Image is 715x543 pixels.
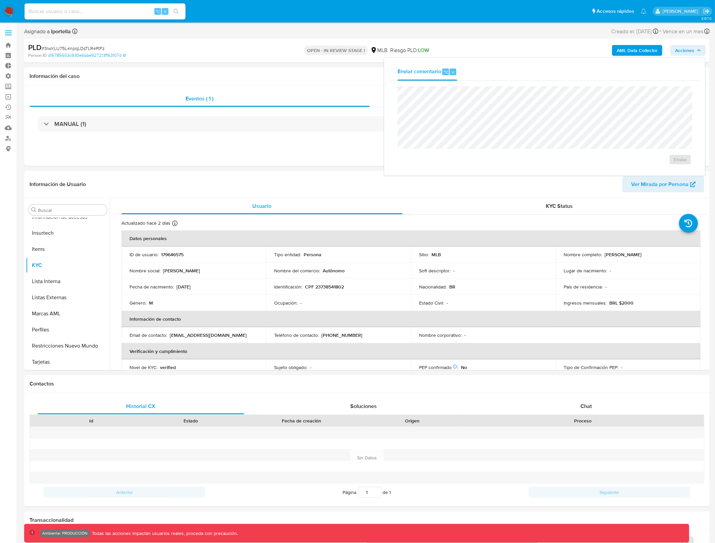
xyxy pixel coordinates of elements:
p: - [621,364,622,370]
div: Proceso [467,417,699,424]
p: Actualizado hace 2 días [121,220,170,226]
b: lportella [50,28,71,35]
p: BR [449,284,455,290]
p: - [464,332,466,338]
span: Eventos ( 1 ) [186,95,214,102]
p: Autônomo [323,268,345,274]
button: Listas Externas [26,289,110,306]
p: Nombre del comercio : [274,268,320,274]
p: Fecha de nacimiento : [130,284,174,290]
p: 179646575 [161,252,184,258]
p: verified [160,364,176,370]
p: Soft descriptor : [419,268,451,274]
span: LOW [418,46,429,54]
button: KYC [26,257,110,273]
span: Usuario [253,202,272,210]
span: - [660,27,661,36]
p: CPF 23738541802 [305,284,344,290]
p: Nombre corporativo : [419,332,462,338]
button: Perfiles [26,322,110,338]
p: M [149,300,153,306]
h1: Contactos [30,380,704,387]
div: Estado [146,417,236,424]
div: Id [46,417,136,424]
p: Estado Civil : [419,300,444,306]
button: Items [26,241,110,257]
p: No [461,364,467,370]
p: gaspar.zanini@mercadolibre.com [663,8,701,14]
b: AML Data Collector [617,45,658,56]
span: ⌥ [155,8,160,14]
input: Buscar [38,207,104,213]
p: - [453,268,455,274]
h1: Información de Usuario [30,181,86,188]
span: 1 [390,489,391,496]
p: Tipo de Confirmación PEP : [564,364,618,370]
button: search-icon [169,7,183,16]
div: Creado el: [DATE] [611,27,658,36]
p: Sujeto obligado : [274,364,307,370]
p: MLB [431,252,441,258]
p: [DATE] [176,284,191,290]
p: Todas las acciones impactan usuarios reales, proceda con precaución. [90,530,238,537]
p: Nivel de KYC : [130,364,157,370]
button: Marcas AML [26,306,110,322]
button: Insurtech [26,225,110,241]
button: AML Data Collector [612,45,662,56]
span: Vence en un mes [663,28,703,35]
div: Origen [367,417,457,424]
h1: Información del caso [30,73,704,80]
p: BRL $2000 [609,300,633,306]
th: Verificación y cumplimiento [121,343,701,359]
div: MLB [370,47,388,54]
p: Ingresos mensuales : [564,300,607,306]
p: PEP confirmado : [419,364,458,370]
p: Teléfono de contacto : [274,332,319,338]
a: Notificaciones [641,8,647,14]
b: PLD [28,42,42,53]
p: - [310,364,311,370]
p: Persona [304,252,321,258]
button: Restricciones Nuevo Mundo [26,338,110,354]
th: Datos personales [121,230,701,246]
p: - [605,284,607,290]
span: Soluciones [350,402,377,410]
p: ID de usuario : [130,252,158,258]
p: Nombre completo : [564,252,602,258]
p: [EMAIL_ADDRESS][DOMAIN_NAME] [170,332,247,338]
input: Buscar usuario o caso... [24,7,186,16]
button: Acciones [670,45,706,56]
span: Ver Mirada por Persona [631,176,688,192]
span: Acciones [675,45,694,56]
span: s [164,8,166,14]
button: Lista Interna [26,273,110,289]
p: - [610,268,611,274]
span: Accesos rápidos [597,8,634,15]
p: Identificación : [274,284,302,290]
p: [PHONE_NUMBER] [321,332,362,338]
span: Página de [343,487,391,498]
div: MANUAL (1) [38,116,696,132]
h1: Transaccionalidad [30,517,704,524]
b: Person ID [28,52,47,58]
p: OPEN - IN REVIEW STAGE I [304,46,368,55]
p: [PERSON_NAME] [605,252,642,258]
button: Tarjetas [26,354,110,370]
span: Asignado a [24,28,71,35]
p: Tipo entidad : [274,252,301,258]
div: Fecha de creación [245,417,358,424]
span: KYC Status [546,202,573,210]
span: Enviar comentario [398,68,441,76]
p: Email de contacto : [130,332,167,338]
p: Lugar de nacimiento : [564,268,607,274]
p: País de residencia : [564,284,603,290]
p: - [447,300,448,306]
p: Género : [130,300,146,306]
th: Información de contacto [121,311,701,327]
span: Chat [580,402,592,410]
button: Buscar [31,207,37,213]
p: Sitio : [419,252,429,258]
button: Siguiente [528,487,690,498]
h3: MANUAL (1) [54,120,86,128]
p: - [300,300,302,306]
